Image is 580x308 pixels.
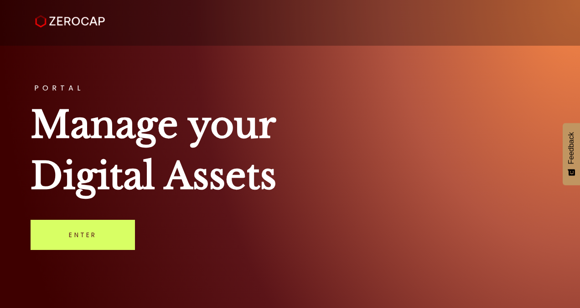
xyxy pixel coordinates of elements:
[31,99,549,202] h1: Manage your Digital Assets
[35,15,105,28] img: ZeroCap
[563,123,580,185] button: Feedback - Show survey
[31,220,135,250] a: Enter
[31,85,549,92] h3: PORTAL
[567,132,575,164] span: Feedback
